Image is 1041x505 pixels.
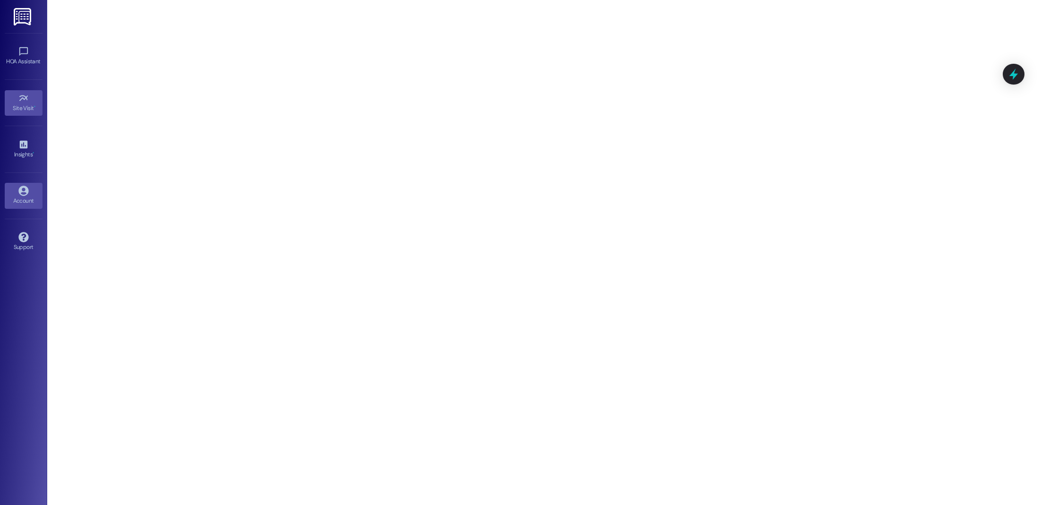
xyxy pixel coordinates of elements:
img: ResiDesk Logo [14,8,33,26]
a: Account [5,183,42,208]
span: • [33,150,34,156]
a: HOA Assistant [5,43,42,69]
a: Insights • [5,137,42,162]
a: Support [5,229,42,255]
a: Site Visit • [5,90,42,116]
span: • [34,103,35,110]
